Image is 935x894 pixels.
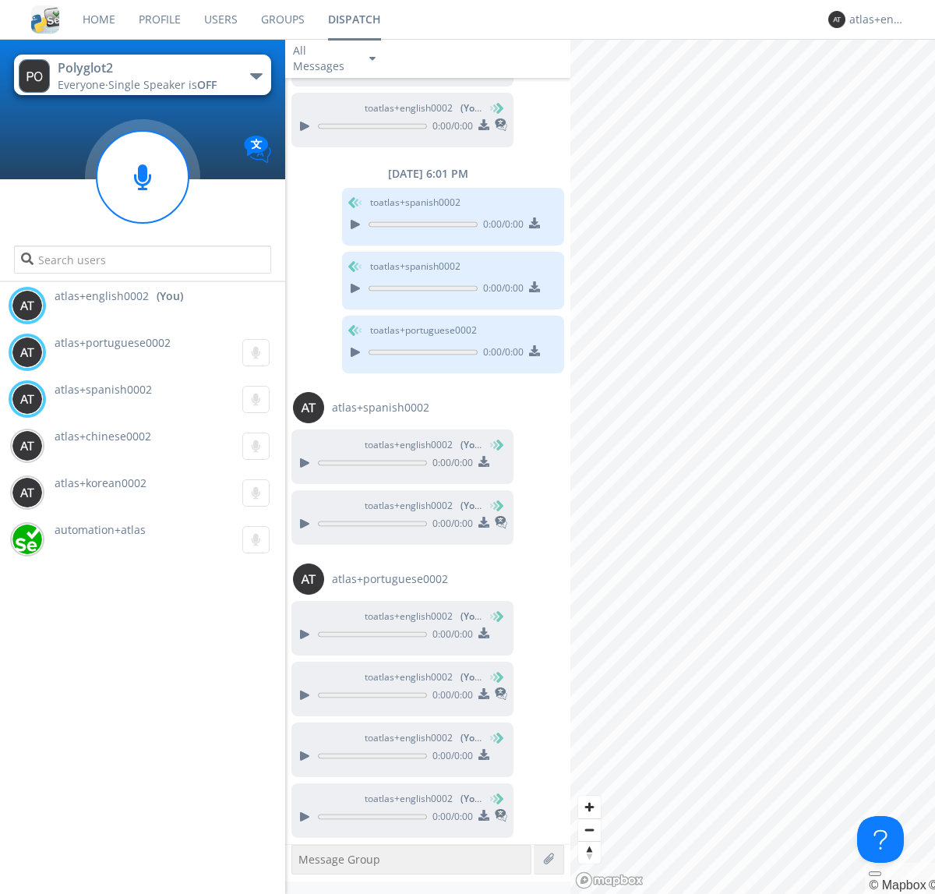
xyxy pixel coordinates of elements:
span: 0:00 / 0:00 [427,810,473,827]
img: 373638.png [293,564,324,595]
img: caret-down-sm.svg [369,57,376,61]
span: This is a translated message [495,514,507,534]
a: Mapbox logo [575,871,644,889]
span: to atlas+english0002 [365,438,482,452]
span: to atlas+english0002 [365,731,482,745]
img: translated-message [495,809,507,822]
span: 0:00 / 0:00 [427,688,473,705]
img: download media button [478,688,489,699]
span: to atlas+english0002 [365,101,482,115]
span: to atlas+portuguese0002 [370,323,477,337]
span: 0:00 / 0:00 [427,456,473,473]
div: Polyglot2 [58,59,233,77]
input: Search users [14,246,270,274]
img: 373638.png [19,59,50,93]
span: Single Speaker is [108,77,217,92]
img: translated-message [495,687,507,700]
button: Toggle attribution [869,871,881,876]
span: 0:00 / 0:00 [427,119,473,136]
img: translated-message [495,118,507,131]
img: 373638.png [12,337,43,368]
img: 373638.png [12,430,43,461]
span: 0:00 / 0:00 [478,281,524,299]
button: Zoom in [578,796,601,818]
span: (You) [460,610,484,623]
span: (You) [460,792,484,805]
span: 0:00 / 0:00 [478,345,524,362]
img: download media button [529,345,540,356]
button: Reset bearing to north [578,841,601,864]
div: (You) [157,288,183,304]
img: download media button [478,119,489,130]
span: 0:00 / 0:00 [427,749,473,766]
span: OFF [197,77,217,92]
span: to atlas+english0002 [365,499,482,513]
span: atlas+chinese0002 [55,429,151,443]
span: to atlas+english0002 [365,610,482,624]
span: (You) [460,101,484,115]
img: cddb5a64eb264b2086981ab96f4c1ba7 [31,5,59,34]
span: atlas+english0002 [55,288,149,304]
span: (You) [460,438,484,451]
img: download media button [529,217,540,228]
img: Translation enabled [244,136,271,163]
img: 373638.png [12,383,43,415]
button: Polyglot2Everyone·Single Speaker isOFF [14,55,270,95]
img: download media button [478,810,489,821]
span: to atlas+english0002 [365,670,482,684]
span: This is a translated message [495,685,507,705]
span: This is a translated message [495,807,507,827]
span: (You) [460,499,484,512]
span: automation+atlas [55,522,146,537]
span: 0:00 / 0:00 [427,627,473,645]
a: Mapbox [869,878,926,892]
span: to atlas+english0002 [365,792,482,806]
span: Zoom out [578,819,601,841]
span: to atlas+spanish0002 [370,260,460,274]
span: This is a translated message [495,116,507,136]
div: All Messages [293,43,355,74]
img: 373638.png [828,11,845,28]
span: (You) [460,670,484,684]
div: [DATE] 6:01 PM [285,166,570,182]
img: download media button [478,456,489,467]
button: Zoom out [578,818,601,841]
div: Everyone · [58,77,233,93]
img: download media button [478,749,489,760]
span: 0:00 / 0:00 [427,517,473,534]
img: download media button [478,517,489,528]
span: atlas+spanish0002 [55,382,152,397]
span: atlas+portuguese0002 [332,571,448,587]
img: 373638.png [293,392,324,423]
span: to atlas+spanish0002 [370,196,460,210]
img: download media button [478,627,489,638]
img: translated-message [495,516,507,528]
img: 373638.png [12,290,43,321]
span: atlas+portuguese0002 [55,335,171,350]
img: 373638.png [12,477,43,508]
img: d2d01cd9b4174d08988066c6d424eccd [12,524,43,555]
div: atlas+english0002 [849,12,908,27]
span: 0:00 / 0:00 [478,217,524,235]
span: atlas+korean0002 [55,475,146,490]
span: (You) [460,731,484,744]
span: atlas+spanish0002 [332,400,429,415]
iframe: Toggle Customer Support [857,816,904,863]
img: download media button [529,281,540,292]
